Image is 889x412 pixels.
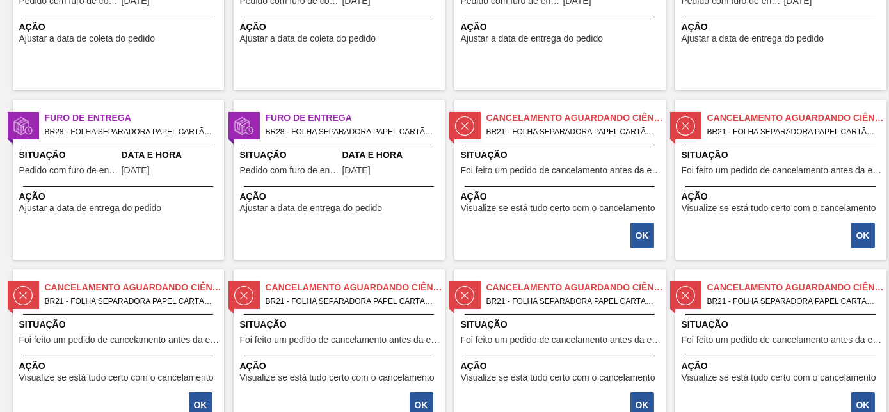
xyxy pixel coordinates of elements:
span: Foi feito um pedido de cancelamento antes da etapa de aguardando faturamento [461,335,662,345]
span: BR21 - FOLHA SEPARADORA PAPEL CARTÃO Pedido - 1873710 [266,294,435,308]
span: Situação [19,148,118,162]
span: Situação [461,148,662,162]
span: Cancelamento aguardando ciência [45,281,224,294]
span: Visualize se está tudo certo com o cancelamento [682,203,876,213]
span: Foi feito um pedido de cancelamento antes da etapa de aguardando faturamento [240,335,442,345]
span: Ação [682,190,883,203]
span: Ação [461,190,662,203]
span: Cancelamento aguardando ciência [266,281,445,294]
span: Ação [240,360,442,373]
span: Pedido com furo de entrega [19,166,118,175]
span: Ação [461,360,662,373]
img: status [676,116,695,136]
span: BR21 - FOLHA SEPARADORA PAPEL CARTÃO Pedido - 1873714 [707,294,876,308]
span: Ação [682,20,883,34]
img: status [13,286,33,305]
span: Data e Hora [342,148,442,162]
div: Completar tarefa: 30068868 [853,221,876,250]
span: Cancelamento aguardando ciência [707,281,886,294]
span: 28/08/2025, [342,166,371,175]
img: status [234,286,253,305]
span: Foi feito um pedido de cancelamento antes da etapa de aguardando faturamento [682,166,883,175]
img: status [455,286,474,305]
span: Situação [682,318,883,331]
span: Visualize se está tudo certo com o cancelamento [461,203,655,213]
span: Situação [19,318,221,331]
img: status [13,116,33,136]
span: Ajustar a data de entrega do pedido [682,34,824,44]
button: OK [851,223,875,248]
span: Cancelamento aguardando ciência [486,281,666,294]
span: Visualize se está tudo certo com o cancelamento [682,373,876,383]
span: Pedido com furo de entrega [240,166,339,175]
span: Ação [682,360,883,373]
span: Cancelamento aguardando ciência [707,111,886,125]
span: Visualize se está tudo certo com o cancelamento [240,373,435,383]
span: BR28 - FOLHA SEPARADORA PAPEL CARTÃO Pedido - 1975298 [266,125,435,139]
span: Ação [19,190,221,203]
span: Ação [461,20,662,34]
span: Ajustar a data de coleta do pedido [240,34,376,44]
span: BR21 - FOLHA SEPARADORA PAPEL CARTÃO Pedido - 1873707 [45,294,214,308]
span: Ação [19,360,221,373]
div: Completar tarefa: 30068867 [632,221,655,250]
span: BR21 - FOLHA SEPARADORA PAPEL CARTÃO Pedido - 1873698 [486,125,655,139]
span: Ajustar a data de coleta do pedido [19,34,156,44]
span: Ajustar a data de entrega do pedido [240,203,383,213]
span: Visualize se está tudo certo com o cancelamento [19,373,214,383]
span: Foi feito um pedido de cancelamento antes da etapa de aguardando faturamento [461,166,662,175]
span: Situação [461,318,662,331]
span: Data e Hora [122,148,221,162]
span: BR28 - FOLHA SEPARADORA PAPEL CARTÃO Pedido - 1990882 [45,125,214,139]
span: Situação [240,318,442,331]
span: Foi feito um pedido de cancelamento antes da etapa de aguardando faturamento [19,335,221,345]
span: Ação [240,190,442,203]
span: Visualize se está tudo certo com o cancelamento [461,373,655,383]
span: BR21 - FOLHA SEPARADORA PAPEL CARTÃO Pedido - 1873701 [707,125,876,139]
span: Situação [682,148,883,162]
span: 29/08/2025, [122,166,150,175]
img: status [676,286,695,305]
span: BR21 - FOLHA SEPARADORA PAPEL CARTÃO Pedido - 1873712 [486,294,655,308]
span: Ação [19,20,221,34]
span: Ajustar a data de entrega do pedido [461,34,604,44]
span: Ação [240,20,442,34]
span: Situação [240,148,339,162]
img: status [234,116,253,136]
span: Cancelamento aguardando ciência [486,111,666,125]
img: status [455,116,474,136]
span: Furo de Entrega [266,111,445,125]
button: OK [630,223,654,248]
span: Furo de Entrega [45,111,224,125]
span: Foi feito um pedido de cancelamento antes da etapa de aguardando faturamento [682,335,883,345]
span: Ajustar a data de entrega do pedido [19,203,162,213]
